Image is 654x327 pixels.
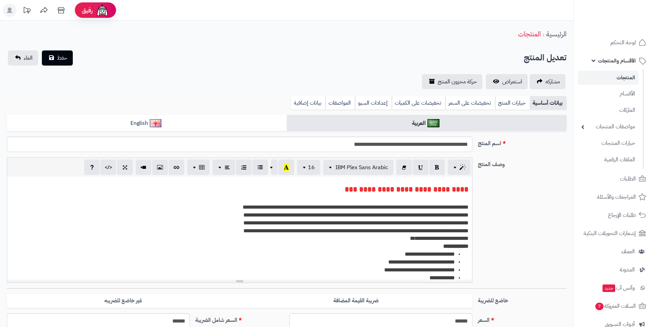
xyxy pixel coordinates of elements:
img: العربية [427,119,439,127]
a: الرئيسية [546,29,566,39]
a: الملفات الرقمية [578,152,639,167]
a: مواصفات المنتجات [578,119,639,134]
a: تحديثات المنصة [18,3,35,19]
a: خيارات المنتج [495,96,530,110]
a: المنتجات [578,71,639,85]
a: العملاء [578,243,650,260]
span: طلبات الإرجاع [608,210,636,220]
span: المراجعات والأسئلة [597,192,636,202]
span: إشعارات التحويلات البنكية [584,229,636,238]
span: مشاركه [546,78,560,86]
a: وآتس آبجديد [578,280,650,296]
a: المنتجات [518,29,541,39]
a: لوحة التحكم [578,34,650,51]
a: العربية [287,115,566,132]
span: 16 [308,163,315,172]
img: ai-face.png [95,3,109,17]
a: English [7,115,287,132]
label: وصف المنتج [475,157,569,168]
button: حفظ [42,50,73,66]
a: خيارات المنتجات [578,136,639,151]
a: مشاركه [530,74,565,89]
a: استعراض [486,74,528,89]
span: الغاء [24,54,33,62]
img: logo-2.png [607,19,647,34]
span: حفظ [57,54,67,62]
span: وآتس آب [602,283,635,293]
a: بيانات إضافية [291,96,325,110]
a: حركة مخزون المنتج [422,74,482,89]
span: 7 [595,303,604,310]
a: المدونة [578,261,650,278]
a: الغاء [8,50,38,66]
span: لوحة التحكم [610,38,636,47]
label: غير خاضع للضريبه [7,294,240,308]
a: إشعارات التحويلات البنكية [578,225,650,242]
a: المراجعات والأسئلة [578,189,650,205]
span: حركة مخزون المنتج [438,78,477,86]
span: الطلبات [620,174,636,184]
a: الطلبات [578,171,650,187]
span: رفيق [82,6,93,14]
a: السلات المتروكة7 [578,298,650,314]
a: المواصفات [325,96,355,110]
a: الأقسام [578,86,639,101]
a: بيانات أساسية [530,96,566,110]
a: تخفيضات على السعر [445,96,495,110]
button: IBM Plex Sans Arabic [323,160,393,175]
span: الأقسام والمنتجات [598,56,636,66]
label: خاضع للضريبة [475,294,569,305]
h2: تعديل المنتج [524,51,566,65]
button: 16 [297,160,320,175]
label: اسم المنتج [475,137,569,148]
a: طلبات الإرجاع [578,207,650,223]
span: IBM Plex Sans Arabic [335,163,388,172]
span: السلات المتروكة [595,301,636,311]
a: الماركات [578,103,639,118]
span: جديد [603,284,615,292]
span: المدونة [620,265,635,275]
label: السعر شامل الضريبة [193,313,287,324]
a: تخفيضات على الكميات [392,96,445,110]
a: إعدادات السيو [355,96,392,110]
img: English [150,119,162,127]
label: السعر [475,313,569,324]
span: العملاء [621,247,635,256]
span: استعراض [502,78,522,86]
label: ضريبة القيمة المضافة [240,294,472,308]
